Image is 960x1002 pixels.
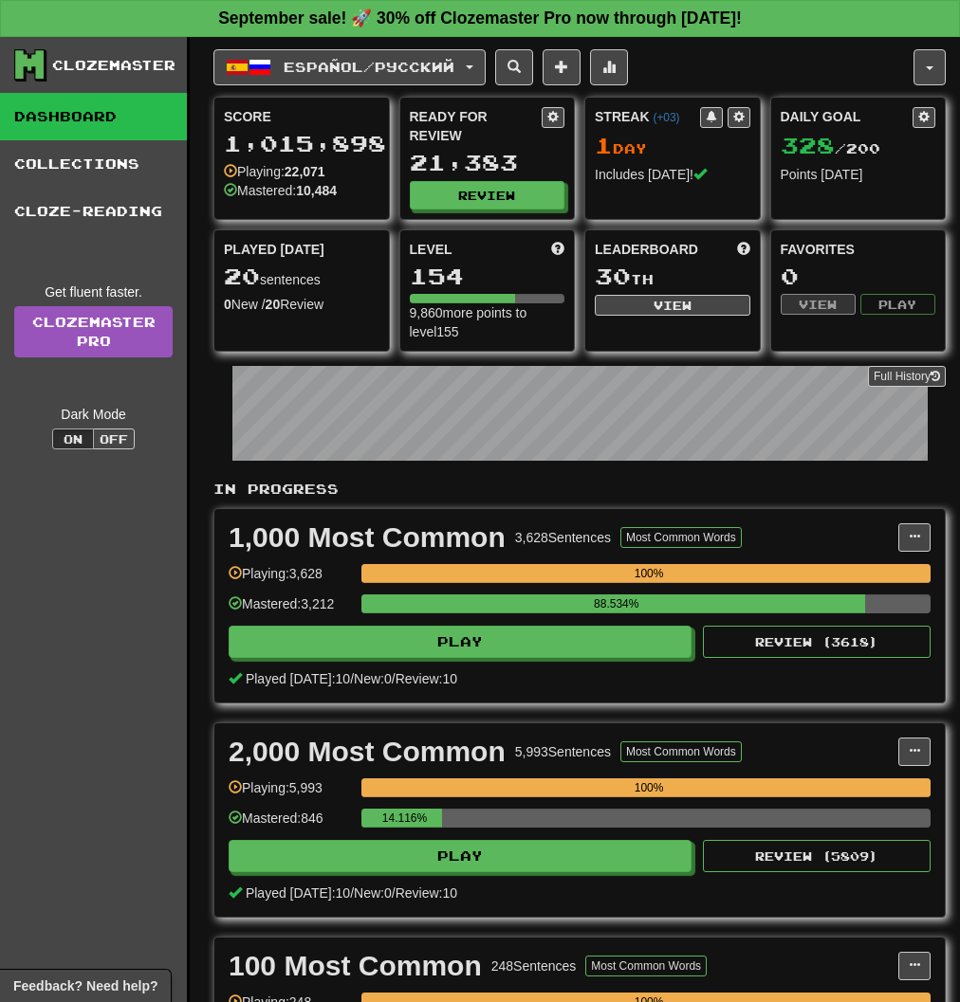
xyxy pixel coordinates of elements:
[93,428,135,449] button: Off
[350,885,354,901] span: /
[860,294,935,315] button: Play
[396,671,457,686] span: Review: 10
[595,107,700,126] div: Streak
[367,809,441,828] div: 14.116%
[781,140,880,156] span: / 200
[367,594,865,613] div: 88.534%
[410,240,452,259] span: Level
[595,295,750,316] button: View
[653,111,679,124] a: (+03)
[495,49,533,85] button: Search sentences
[224,264,379,289] div: sentences
[266,297,281,312] strong: 20
[224,132,379,155] div: 1,015,898
[543,49,581,85] button: Add sentence to collection
[218,9,742,27] strong: September sale! 🚀 30% off Clozemaster Pro now through [DATE]!
[737,240,750,259] span: This week in points, UTC
[229,738,506,766] div: 2,000 Most Common
[703,840,931,872] button: Review (5809)
[410,107,543,145] div: Ready for Review
[296,183,337,198] strong: 10,484
[229,952,482,980] div: 100 Most Common
[367,564,931,583] div: 100%
[781,132,835,158] span: 328
[285,164,325,179] strong: 22,071
[213,480,946,499] p: In Progress
[781,107,914,128] div: Daily Goal
[229,626,692,658] button: Play
[14,405,173,424] div: Dark Mode
[585,956,707,976] button: Most Common Words
[354,671,392,686] span: New: 0
[224,240,324,259] span: Played [DATE]
[229,594,352,626] div: Mastered: 3,212
[620,527,742,548] button: Most Common Words
[229,523,506,552] div: 1,000 Most Common
[781,294,856,315] button: View
[410,151,565,174] div: 21,383
[781,165,936,184] div: Points [DATE]
[595,263,631,289] span: 30
[410,181,565,210] button: Review
[595,240,698,259] span: Leaderboard
[515,528,611,547] div: 3,628 Sentences
[595,134,750,158] div: Day
[781,240,936,259] div: Favorites
[367,778,931,797] div: 100%
[14,282,173,301] div: Get fluent faster.
[595,165,750,184] div: Includes [DATE]!
[229,809,352,840] div: Mastered: 846
[224,181,337,200] div: Mastered:
[354,885,392,901] span: New: 0
[590,49,628,85] button: More stats
[229,778,352,810] div: Playing: 5,993
[392,885,396,901] span: /
[14,306,173,357] a: ClozemasterPro
[224,297,231,312] strong: 0
[350,671,354,686] span: /
[396,885,457,901] span: Review: 10
[551,240,564,259] span: Score more points to level up
[224,107,379,126] div: Score
[515,742,611,761] div: 5,993 Sentences
[52,428,94,449] button: On
[620,741,742,762] button: Most Common Words
[246,885,350,901] span: Played [DATE]: 10
[410,264,565,288] div: 154
[224,162,325,181] div: Playing:
[284,59,454,75] span: Español / Русский
[703,626,931,658] button: Review (3618)
[224,295,379,314] div: New / Review
[246,671,350,686] span: Played [DATE]: 10
[392,671,396,686] span: /
[224,263,260,289] span: 20
[229,840,692,872] button: Play
[868,366,946,387] button: Full History
[491,956,577,975] div: 248 Sentences
[229,564,352,595] div: Playing: 3,628
[13,976,157,995] span: Open feedback widget
[781,264,936,288] div: 0
[410,303,565,341] div: 9,860 more points to level 155
[595,132,613,158] span: 1
[213,49,486,85] button: Español/Русский
[595,264,750,289] div: th
[52,56,175,75] div: Clozemaster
